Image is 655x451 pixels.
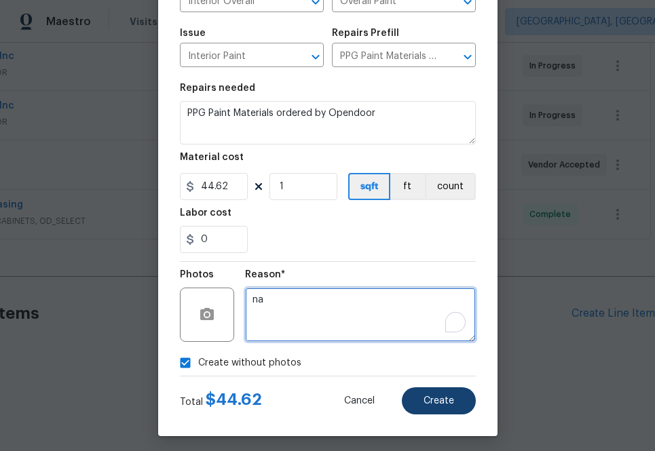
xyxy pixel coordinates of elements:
[458,47,477,66] button: Open
[180,101,476,144] textarea: PPG Paint Materials ordered by Opendoor
[180,28,206,38] h5: Issue
[322,387,396,414] button: Cancel
[180,153,244,162] h5: Material cost
[198,356,301,370] span: Create without photos
[180,270,214,279] h5: Photos
[402,387,476,414] button: Create
[306,47,325,66] button: Open
[424,396,454,406] span: Create
[245,270,285,279] h5: Reason*
[245,288,476,342] textarea: To enrich screen reader interactions, please activate Accessibility in Grammarly extension settings
[180,393,262,409] div: Total
[180,83,255,93] h5: Repairs needed
[206,391,262,408] span: $ 44.62
[332,28,399,38] h5: Repairs Prefill
[180,208,231,218] h5: Labor cost
[348,173,390,200] button: sqft
[344,396,375,406] span: Cancel
[425,173,476,200] button: count
[390,173,425,200] button: ft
